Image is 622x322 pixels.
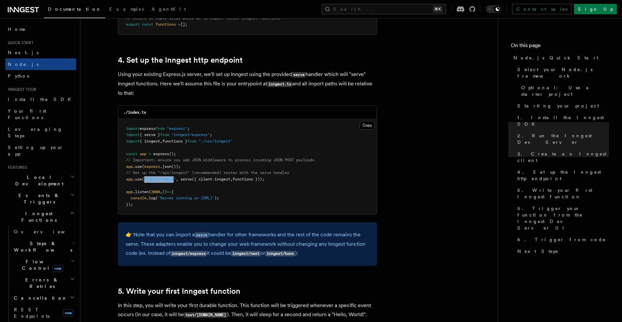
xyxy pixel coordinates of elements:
[5,192,71,205] span: Events & Triggers
[515,148,609,166] a: 3. Create an Inngest client
[144,177,176,181] span: "/api/inngest"
[292,72,305,78] code: serve
[140,126,155,131] span: express
[360,121,375,130] button: Copy
[195,231,208,238] a: serve
[126,16,280,20] span: // Create an empty array where we'll export future Inngest functions
[517,236,606,243] span: 6. Trigger from code
[515,245,609,257] a: Next Steps
[11,304,76,322] a: REST Endpointsnew
[574,4,617,14] a: Sign Up
[151,190,160,194] span: 3000
[140,139,160,143] span: { inngest
[486,5,501,13] button: Toggle dark mode
[231,251,260,256] code: inngest/next
[8,108,46,120] span: Your first Functions
[5,123,76,142] a: Leveraging Steps
[5,47,76,58] a: Next.js
[433,6,442,12] kbd: ⌘K
[267,81,292,87] code: inngest.ts
[511,42,609,52] h4: On this page
[126,202,133,207] span: });
[5,40,33,45] span: Quick start
[11,258,71,271] span: Flow Control
[162,139,187,143] span: functions }
[160,164,171,169] span: .json
[517,114,609,127] span: 1. Install the Inngest SDK
[176,177,178,181] span: ,
[214,196,219,200] span: );
[118,70,377,98] p: Using your existing Express.js server, we'll set up Inngest using the provided handler which will...
[8,26,26,32] span: Home
[133,177,142,181] span: .use
[44,2,105,18] a: Documentation
[126,132,140,137] span: import
[52,265,63,272] span: new
[149,190,151,194] span: (
[265,251,295,256] code: inngest/hono
[517,169,609,182] span: 4. Set up the Inngest http endpoint
[322,4,446,14] button: Search...⌘K
[167,190,171,194] span: =>
[146,196,155,200] span: .log
[126,164,133,169] span: app
[142,164,144,169] span: (
[178,22,180,27] span: =
[180,177,192,181] span: serve
[517,248,558,254] span: Next Steps
[8,73,31,79] span: Python
[11,292,76,304] button: Cancellation
[142,177,144,181] span: (
[149,152,151,156] span: =
[515,184,609,203] a: 5. Write your first Inngest function
[192,177,212,181] span: ({ client
[118,56,243,65] a: 4. Set up the Inngest http endpoint
[5,87,36,92] span: Inngest tour
[8,97,75,102] span: Install the SDK
[14,229,81,234] span: Overview
[169,152,176,156] span: ();
[11,256,76,274] button: Flow Controlnew
[155,126,165,131] span: from
[212,177,214,181] span: :
[171,164,180,169] span: ());
[5,174,71,187] span: Local Development
[160,132,169,137] span: from
[160,190,162,194] span: ,
[5,105,76,123] a: Your first Functions
[8,145,63,156] span: Setting up your app
[8,62,39,67] span: Node.js
[118,287,240,296] a: 5. Write your first Inngest function
[184,312,227,318] code: test/[DOMAIN_NAME]
[517,132,609,145] span: 2. Run the Inngest Dev Server
[5,58,76,70] a: Node.js
[515,112,609,130] a: 1. Install the Inngest SDK
[171,190,174,194] span: {
[515,100,609,112] a: Starting your project
[214,177,230,181] span: inngest
[162,190,167,194] span: ()
[155,22,176,27] span: functions
[133,190,149,194] span: .listen
[187,126,190,131] span: ;
[144,164,160,169] span: express
[5,70,76,82] a: Python
[8,127,63,138] span: Leveraging Steps
[167,126,187,131] span: "express"
[515,64,609,82] a: Select your Node.js framework
[131,196,146,200] span: console
[5,165,27,170] span: Features
[126,177,133,181] span: app
[521,84,609,97] span: Optional: Use a starter project
[126,190,133,194] span: app
[126,230,369,258] p: 👉 Note that you can import a handler for other frameworks and the rest of the code remains the sa...
[11,240,72,253] span: Steps & Workflows
[517,103,599,109] span: Starting your project
[133,164,142,169] span: .use
[105,2,148,18] a: Examples
[14,307,50,319] span: REST Endpoints
[126,170,289,175] span: // Set up the "/api/inngest" (recommended) routes with the serve handler
[126,139,140,143] span: import
[180,22,187,27] span: [];
[11,238,76,256] button: Steps & Workflows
